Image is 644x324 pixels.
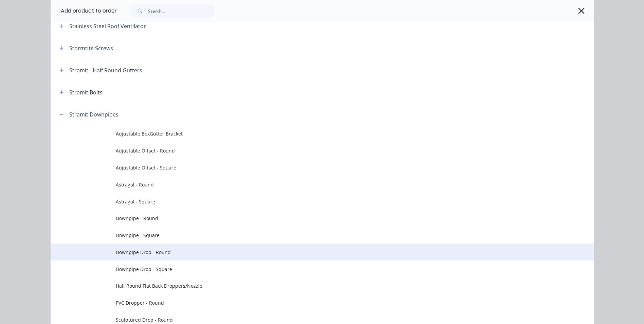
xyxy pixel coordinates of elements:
span: PVC Dropper - Round [116,299,498,306]
div: Stramit - Half Round Gutters [69,66,142,74]
span: Astragal - Round [116,181,498,188]
span: Adjustable BoxGutter Bracket [116,130,498,137]
div: Stramit Bolts [69,88,103,96]
span: Downpipe - Square [116,232,498,239]
span: Sculptured Drop - Round [116,316,498,323]
input: Search... [148,4,215,18]
span: Astragal - Square [116,198,498,205]
div: Stainless Steel Roof Ventilator [69,22,146,30]
div: Stramit Downpipes [69,110,118,119]
span: Downpipe - Round [116,215,498,222]
div: Stormtite Screws [69,44,113,52]
span: Downpipe Drop - Square [116,266,498,273]
span: Downpipe Drop - Round [116,249,498,256]
span: Adjustable Offset - Square [116,164,498,171]
span: Half Round Flat Back Droppers/Nozzle [116,282,498,289]
span: Adjustable Offset - Round [116,147,498,154]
